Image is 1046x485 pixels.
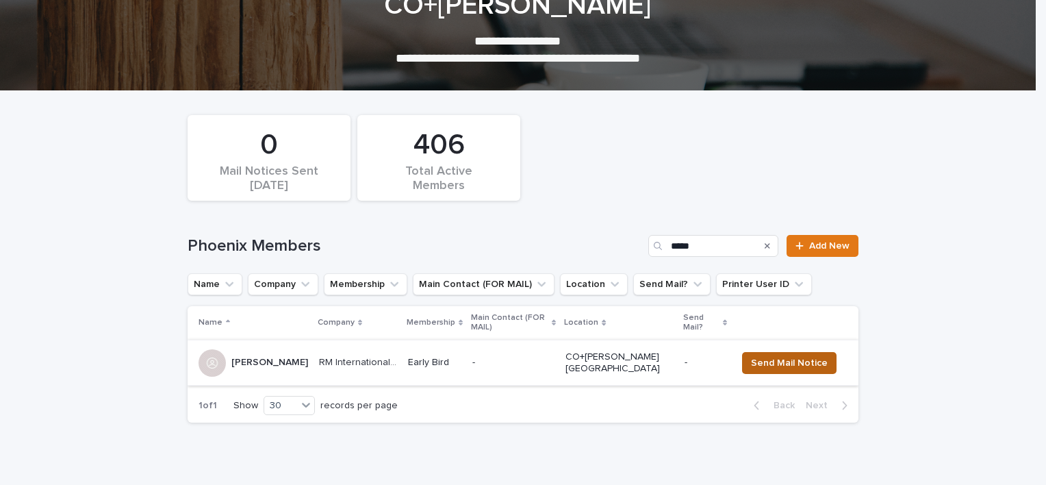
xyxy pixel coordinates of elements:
[787,235,858,257] a: Add New
[211,128,327,162] div: 0
[319,354,400,369] p: RM International Inc.
[318,315,355,330] p: Company
[471,310,548,336] p: Main Contact (FOR MAIL)
[408,357,461,369] p: Early Bird
[413,273,554,295] button: Main Contact (FOR MAIL)
[188,340,858,386] tr: [PERSON_NAME][PERSON_NAME] RM International Inc.RM International Inc. Early Bird-CO+[PERSON_NAME]...
[633,273,711,295] button: Send Mail?
[683,310,719,336] p: Send Mail?
[233,400,258,412] p: Show
[742,352,837,374] button: Send Mail Notice
[188,236,643,256] h1: Phoenix Members
[211,164,327,193] div: Mail Notices Sent [DATE]
[743,399,800,412] button: Back
[564,315,598,330] p: Location
[716,273,812,295] button: Printer User ID
[381,128,497,162] div: 406
[648,235,778,257] input: Search
[806,401,836,410] span: Next
[809,241,850,251] span: Add New
[800,399,858,412] button: Next
[188,273,242,295] button: Name
[248,273,318,295] button: Company
[685,357,726,369] p: -
[765,401,795,410] span: Back
[231,354,311,369] p: [PERSON_NAME]
[560,273,628,295] button: Location
[751,356,828,370] span: Send Mail Notice
[324,273,407,295] button: Membership
[381,164,497,193] div: Total Active Members
[199,315,222,330] p: Name
[264,399,297,413] div: 30
[320,400,398,412] p: records per page
[565,351,674,375] p: CO+[PERSON_NAME][GEOGRAPHIC_DATA]
[472,357,554,369] p: -
[188,389,228,423] p: 1 of 1
[407,315,455,330] p: Membership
